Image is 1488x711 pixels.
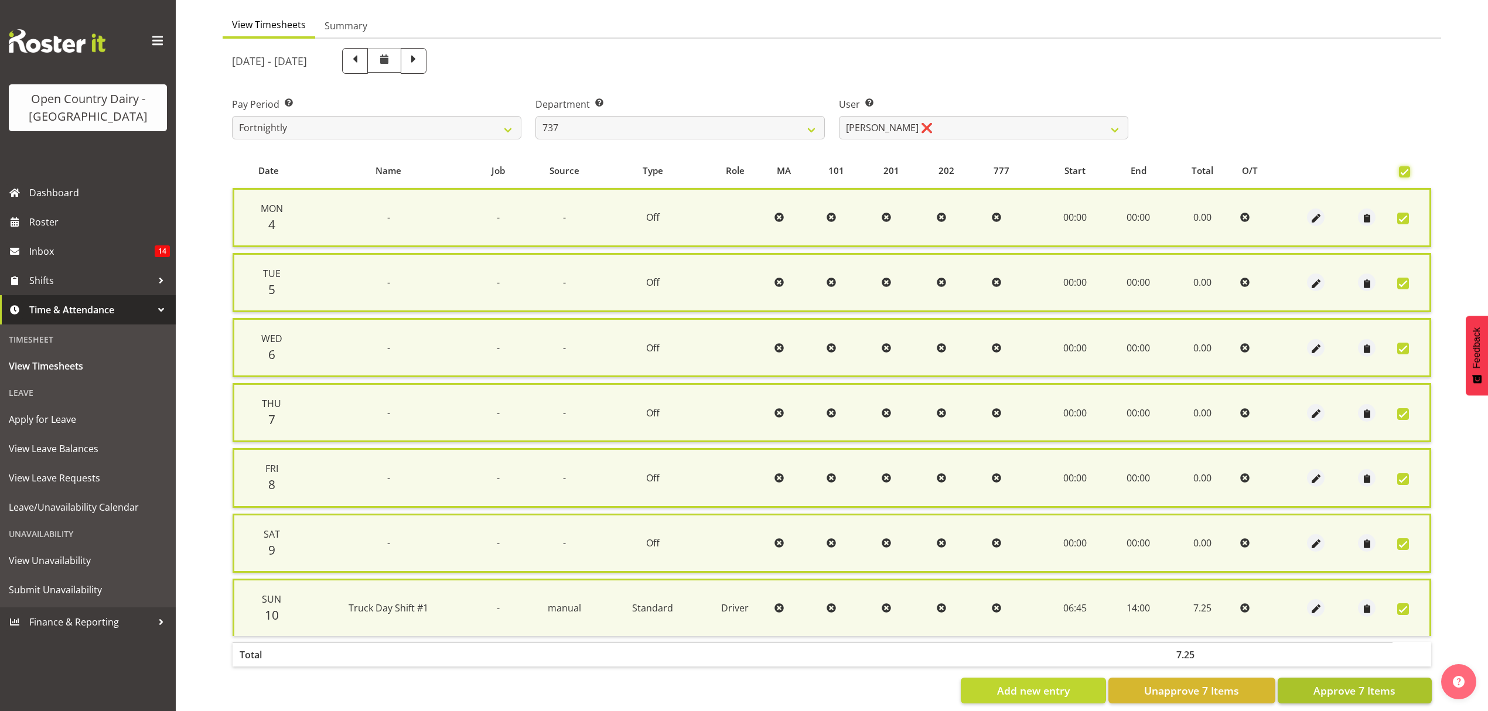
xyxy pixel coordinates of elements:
[268,542,275,558] span: 9
[9,29,105,53] img: Rosterit website logo
[726,164,745,177] span: Role
[839,97,1128,111] label: User
[3,327,173,351] div: Timesheet
[1453,676,1465,688] img: help-xxl-2.png
[605,448,701,507] td: Off
[1107,579,1169,636] td: 14:00
[268,346,275,363] span: 6
[325,19,367,33] span: Summary
[1107,253,1169,312] td: 00:00
[3,546,173,575] a: View Unavailability
[387,536,390,549] span: -
[535,97,825,111] label: Department
[492,164,505,177] span: Job
[3,463,173,493] a: View Leave Requests
[1169,318,1236,377] td: 0.00
[497,406,500,419] span: -
[1107,188,1169,247] td: 00:00
[550,164,579,177] span: Source
[387,406,390,419] span: -
[387,341,390,354] span: -
[497,276,500,289] span: -
[349,601,428,614] span: Truck Day Shift #1
[1169,642,1236,666] th: 7.25
[1107,514,1169,573] td: 00:00
[548,601,581,614] span: manual
[265,607,279,623] span: 10
[1144,683,1239,698] span: Unapprove 7 Items
[261,202,283,215] span: Mon
[605,318,701,377] td: Off
[268,281,275,298] span: 5
[1169,514,1236,573] td: 0.00
[994,164,1009,177] span: 777
[563,341,566,354] span: -
[1169,448,1236,507] td: 0.00
[258,164,279,177] span: Date
[1042,579,1107,636] td: 06:45
[29,184,170,201] span: Dashboard
[1042,188,1107,247] td: 00:00
[1042,318,1107,377] td: 00:00
[938,164,954,177] span: 202
[605,579,701,636] td: Standard
[605,383,701,442] td: Off
[497,601,500,614] span: -
[1169,579,1236,636] td: 7.25
[29,613,152,631] span: Finance & Reporting
[1242,164,1258,177] span: O/T
[497,211,500,224] span: -
[605,188,701,247] td: Off
[9,411,167,428] span: Apply for Leave
[997,683,1070,698] span: Add new entry
[29,242,155,260] span: Inbox
[387,211,390,224] span: -
[497,341,500,354] span: -
[29,272,152,289] span: Shifts
[1107,383,1169,442] td: 00:00
[563,211,566,224] span: -
[9,498,167,516] span: Leave/Unavailability Calendar
[828,164,844,177] span: 101
[264,528,280,541] span: Sat
[268,476,275,493] span: 8
[777,164,791,177] span: MA
[232,97,521,111] label: Pay Period
[497,536,500,549] span: -
[21,90,155,125] div: Open Country Dairy - [GEOGRAPHIC_DATA]
[721,601,749,614] span: Driver
[155,245,170,257] span: 14
[268,411,275,428] span: 7
[1107,318,1169,377] td: 00:00
[261,332,282,345] span: Wed
[1169,188,1236,247] td: 0.00
[9,469,167,487] span: View Leave Requests
[1192,164,1213,177] span: Total
[497,471,500,484] span: -
[29,213,170,231] span: Roster
[605,253,701,312] td: Off
[1107,448,1169,507] td: 00:00
[1042,253,1107,312] td: 00:00
[3,351,173,381] a: View Timesheets
[233,642,305,666] th: Total
[1313,683,1395,698] span: Approve 7 Items
[643,164,663,177] span: Type
[961,678,1105,703] button: Add new entry
[232,18,306,32] span: View Timesheets
[1169,253,1236,312] td: 0.00
[1472,327,1482,368] span: Feedback
[605,514,701,573] td: Off
[3,381,173,405] div: Leave
[563,471,566,484] span: -
[3,434,173,463] a: View Leave Balances
[9,552,167,569] span: View Unavailability
[1466,316,1488,395] button: Feedback - Show survey
[232,54,307,67] h5: [DATE] - [DATE]
[1131,164,1146,177] span: End
[1278,678,1432,703] button: Approve 7 Items
[1042,448,1107,507] td: 00:00
[1042,383,1107,442] td: 00:00
[9,581,167,599] span: Submit Unavailability
[265,462,278,475] span: Fri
